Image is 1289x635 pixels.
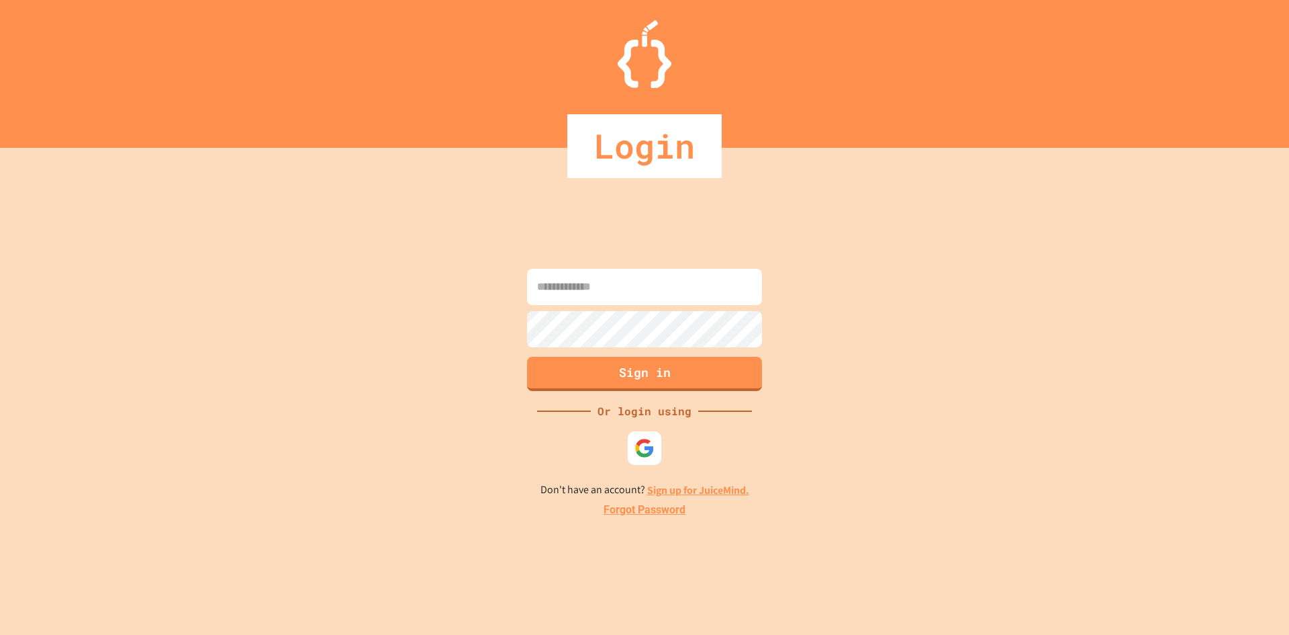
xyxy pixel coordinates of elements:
[618,20,671,88] img: Logo.svg
[1233,581,1276,622] iframe: chat widget
[527,357,762,391] button: Sign in
[604,502,685,518] a: Forgot Password
[1178,523,1276,580] iframe: chat widget
[647,483,749,497] a: Sign up for JuiceMind.
[567,114,722,178] div: Login
[634,438,655,458] img: google-icon.svg
[540,482,749,499] p: Don't have an account?
[591,403,698,419] div: Or login using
